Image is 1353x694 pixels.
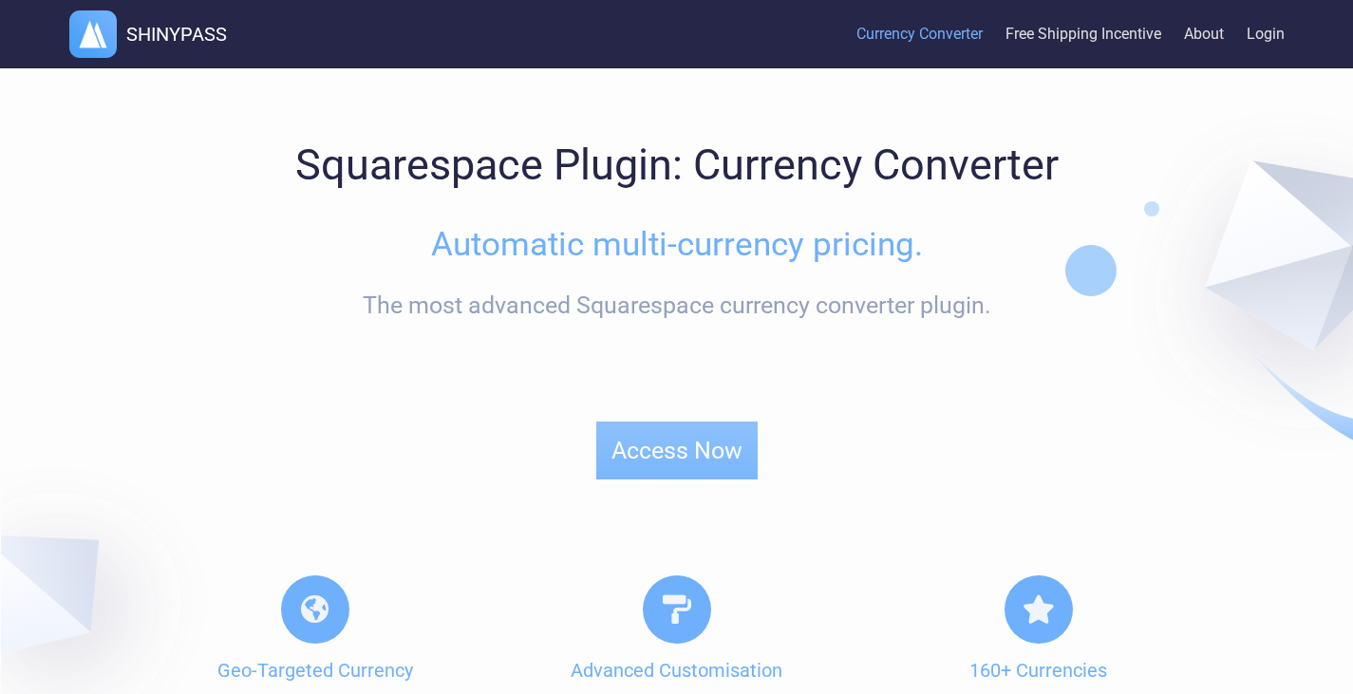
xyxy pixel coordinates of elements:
div: The most advanced Squarespace currency converter plugin. [136,291,1218,319]
h4: Advanced Customisation [526,659,827,682]
img: logo.webp [69,10,117,58]
h4: Geo-Targeted Currency [164,659,465,682]
a: Free Shipping Incentive [1005,6,1161,64]
h4: 160+ Currencies [888,659,1189,682]
a: About [1184,6,1224,64]
a: Currency Converter [856,6,983,64]
a: Access Now [596,422,758,488]
h1: Squarespace Plugin: Currency Converter [136,140,1218,190]
h2: Automatic multi-currency pricing. [136,225,1218,264]
a: Login [1247,6,1285,64]
button: Access Now [596,422,758,479]
h1: SHINYPASS [126,23,227,46]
